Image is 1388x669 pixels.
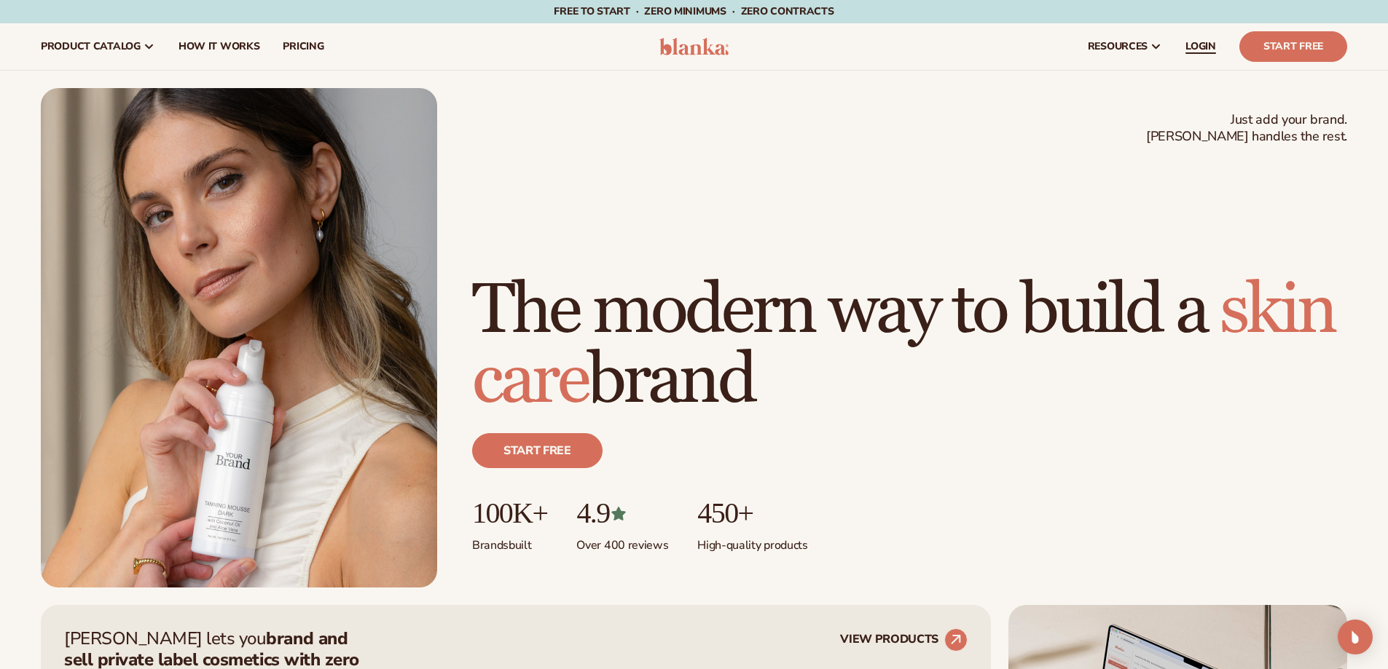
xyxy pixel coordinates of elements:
div: Open Intercom Messenger [1338,619,1373,654]
a: Start free [472,433,603,468]
p: 4.9 [576,497,668,529]
span: product catalog [41,41,141,52]
p: 100K+ [472,497,547,529]
span: LOGIN [1185,41,1216,52]
a: Start Free [1239,31,1347,62]
span: pricing [283,41,324,52]
a: product catalog [29,23,167,70]
a: LOGIN [1174,23,1228,70]
span: resources [1088,41,1148,52]
span: Just add your brand. [PERSON_NAME] handles the rest. [1146,111,1347,146]
a: How It Works [167,23,272,70]
span: How It Works [179,41,260,52]
h1: The modern way to build a brand [472,276,1347,416]
a: resources [1076,23,1174,70]
p: Over 400 reviews [576,529,668,553]
img: logo [659,38,729,55]
span: skin care [472,268,1335,423]
img: Female holding tanning mousse. [41,88,437,587]
span: Free to start · ZERO minimums · ZERO contracts [554,4,834,18]
a: pricing [271,23,335,70]
a: VIEW PRODUCTS [840,628,968,652]
p: High-quality products [697,529,807,553]
p: 450+ [697,497,807,529]
p: Brands built [472,529,547,553]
